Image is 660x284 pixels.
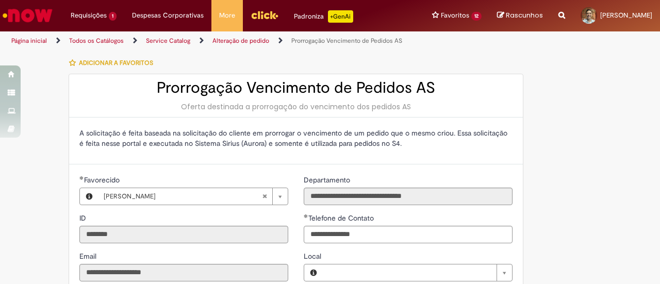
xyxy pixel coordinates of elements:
label: Somente leitura - ID [79,213,88,223]
span: More [219,10,235,21]
a: Página inicial [11,37,47,45]
div: Oferta destinada a prorrogação do vencimento dos pedidos AS [79,102,513,112]
span: Telefone de Contato [308,213,376,223]
p: +GenAi [328,10,353,23]
button: Adicionar a Favoritos [69,52,159,74]
span: Obrigatório Preenchido [79,176,84,180]
h2: Prorrogação Vencimento de Pedidos AS [79,79,513,96]
input: Email [79,264,288,281]
span: [PERSON_NAME] [600,11,652,20]
span: Necessários - Favorecido [84,175,122,185]
a: Prorrogação Vencimento de Pedidos AS [291,37,402,45]
span: Obrigatório Preenchido [304,214,308,218]
span: Despesas Corporativas [132,10,204,21]
a: Rascunhos [497,11,543,21]
label: Somente leitura - Departamento [304,175,352,185]
a: [PERSON_NAME]Limpar campo Favorecido [98,188,288,205]
span: Somente leitura - Email [79,252,98,261]
div: Padroniza [294,10,353,23]
input: Departamento [304,188,513,205]
input: Telefone de Contato [304,226,513,243]
img: click_logo_yellow_360x200.png [251,7,278,23]
abbr: Limpar campo Favorecido [257,188,272,205]
span: Favoritos [441,10,469,21]
span: Rascunhos [506,10,543,20]
a: Todos os Catálogos [69,37,124,45]
a: Limpar campo Local [323,264,512,281]
span: Local [304,252,323,261]
img: ServiceNow [1,5,54,26]
span: Requisições [71,10,107,21]
span: Adicionar a Favoritos [79,59,153,67]
button: Local, Visualizar este registro [304,264,323,281]
button: Favorecido, Visualizar este registro Giovany Salvador Da Costa Oliveira [80,188,98,205]
span: [PERSON_NAME] [104,188,262,205]
ul: Trilhas de página [8,31,432,51]
p: A solicitação é feita baseada na solicitação do cliente em prorrogar o vencimento de um pedido qu... [79,128,513,148]
span: 1 [109,12,117,21]
a: Alteração de pedido [212,37,269,45]
span: 12 [471,12,482,21]
label: Somente leitura - Email [79,251,98,261]
input: ID [79,226,288,243]
a: Service Catalog [146,37,190,45]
